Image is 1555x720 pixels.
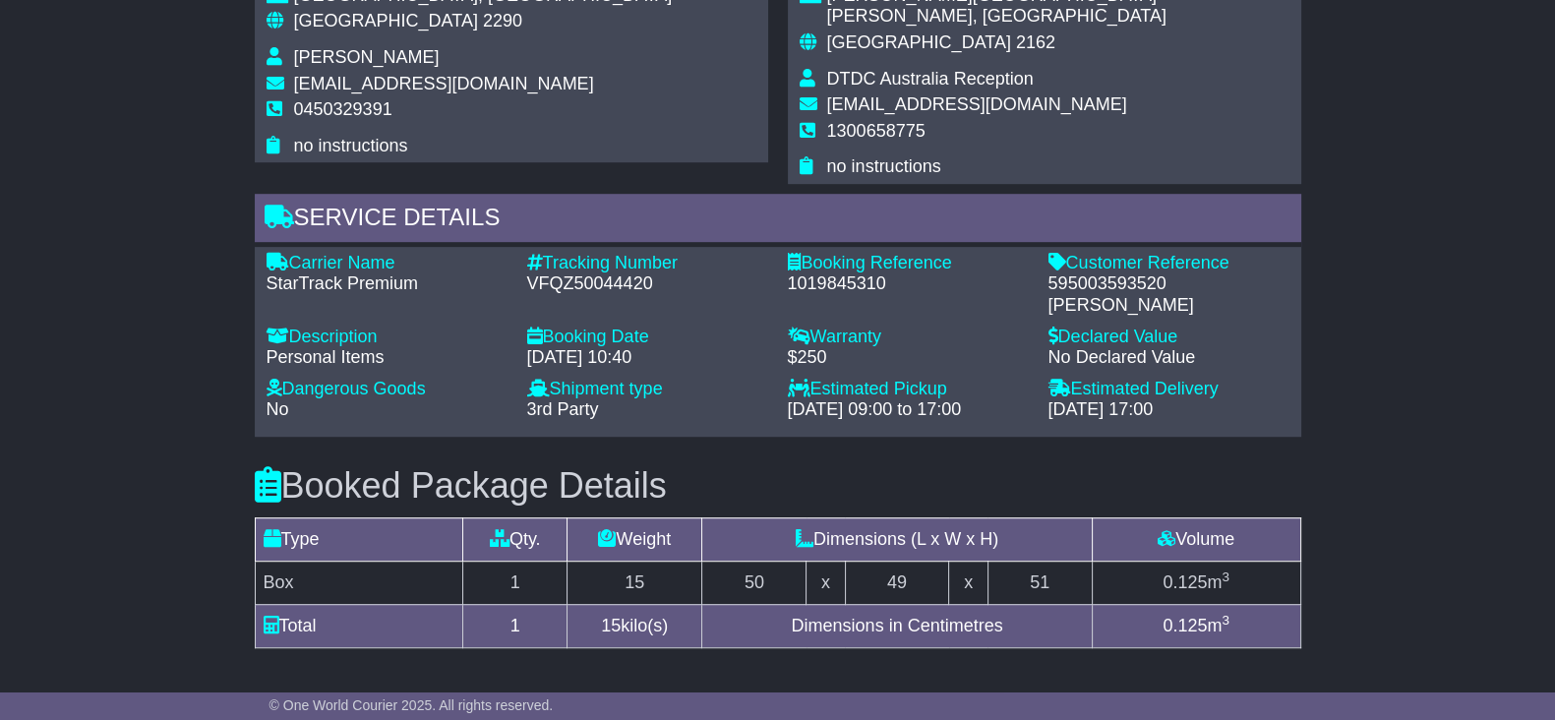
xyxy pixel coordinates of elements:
[827,121,926,141] span: 1300658775
[527,379,768,400] div: Shipment type
[1222,613,1229,628] sup: 3
[949,561,987,604] td: x
[267,379,508,400] div: Dangerous Goods
[788,327,1029,348] div: Warranty
[1092,604,1300,647] td: m
[1163,616,1207,635] span: 0.125
[827,69,1034,89] span: DTDC Australia Reception
[1048,379,1289,400] div: Estimated Delivery
[294,99,392,119] span: 0450329391
[267,273,508,295] div: StarTrack Premium
[255,466,1301,506] h3: Booked Package Details
[255,561,463,604] td: Box
[788,253,1029,274] div: Booking Reference
[1092,517,1300,561] td: Volume
[702,561,807,604] td: 50
[527,253,768,274] div: Tracking Number
[463,561,568,604] td: 1
[527,347,768,369] div: [DATE] 10:40
[788,273,1029,295] div: 1019845310
[267,399,289,419] span: No
[1016,32,1055,52] span: 2162
[255,517,463,561] td: Type
[807,561,845,604] td: x
[601,616,621,635] span: 15
[527,273,768,295] div: VFQZ50044420
[568,604,702,647] td: kilo(s)
[1048,347,1289,369] div: No Declared Value
[845,561,949,604] td: 49
[527,327,768,348] div: Booking Date
[294,74,594,93] span: [EMAIL_ADDRESS][DOMAIN_NAME]
[1222,570,1229,584] sup: 3
[294,47,440,67] span: [PERSON_NAME]
[827,94,1127,114] span: [EMAIL_ADDRESS][DOMAIN_NAME]
[294,11,478,30] span: [GEOGRAPHIC_DATA]
[267,253,508,274] div: Carrier Name
[702,604,1092,647] td: Dimensions in Centimetres
[267,347,508,369] div: Personal Items
[568,561,702,604] td: 15
[788,379,1029,400] div: Estimated Pickup
[987,561,1092,604] td: 51
[255,604,463,647] td: Total
[827,32,1011,52] span: [GEOGRAPHIC_DATA]
[788,399,1029,421] div: [DATE] 09:00 to 17:00
[269,697,554,713] span: © One World Courier 2025. All rights reserved.
[267,327,508,348] div: Description
[788,347,1029,369] div: $250
[1048,273,1289,316] div: 595003593520 [PERSON_NAME]
[483,11,522,30] span: 2290
[294,136,408,155] span: no instructions
[527,399,599,419] span: 3rd Party
[568,517,702,561] td: Weight
[255,194,1301,247] div: Service Details
[463,604,568,647] td: 1
[702,517,1092,561] td: Dimensions (L x W x H)
[1048,327,1289,348] div: Declared Value
[1092,561,1300,604] td: m
[463,517,568,561] td: Qty.
[1048,399,1289,421] div: [DATE] 17:00
[1163,572,1207,592] span: 0.125
[1048,253,1289,274] div: Customer Reference
[827,156,941,176] span: no instructions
